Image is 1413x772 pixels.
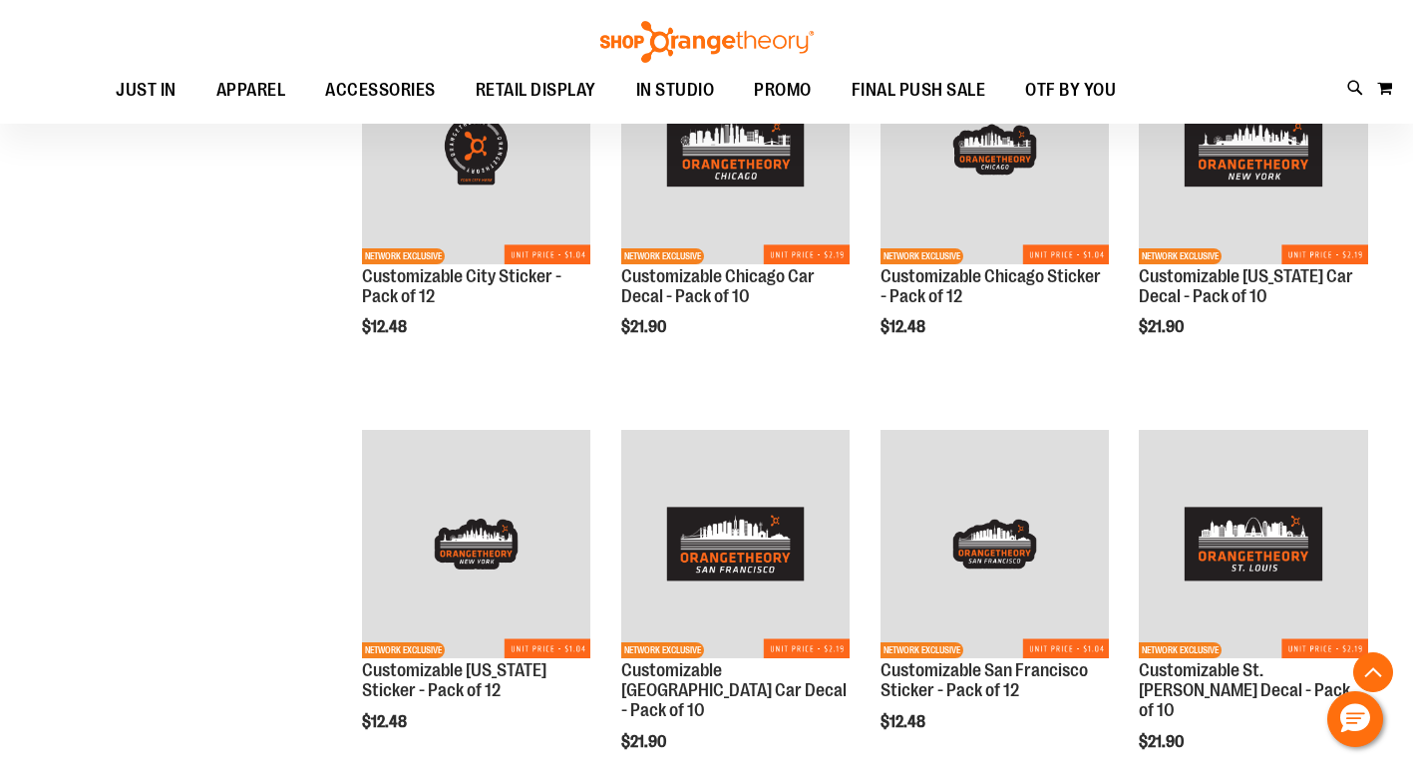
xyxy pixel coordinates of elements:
[881,266,1101,306] a: Customizable Chicago Sticker - Pack of 12
[362,642,445,658] span: NETWORK EXCLUSIVE
[362,660,546,700] a: Customizable [US_STATE] Sticker - Pack of 12
[1139,318,1187,336] span: $21.90
[1353,652,1393,692] button: Back To Top
[476,68,596,113] span: RETAIL DISPLAY
[881,35,1109,263] img: Product image for Customizable Chicago Sticker - 12 PK
[881,430,1109,658] img: Product image for Customizable San Francisco Sticker - 12 PK
[362,318,410,336] span: $12.48
[621,35,850,263] img: Product image for Customizable Chicago Car Decal - 10 PK
[621,318,669,336] span: $21.90
[362,430,590,661] a: Product image for Customizable New York Sticker - 12 PKNETWORK EXCLUSIVE
[881,318,928,336] span: $12.48
[196,68,306,114] a: APPAREL
[1139,248,1222,264] span: NETWORK EXCLUSIVE
[1139,430,1367,658] img: Product image for Customizable St. Louis Car Decal - 10 PK
[621,430,850,658] img: Product image for Customizable San Francisco Car Decal - 10 PK
[1139,733,1187,751] span: $21.90
[325,68,436,113] span: ACCESSORIES
[881,713,928,731] span: $12.48
[362,248,445,264] span: NETWORK EXCLUSIVE
[362,266,561,306] a: Customizable City Sticker - Pack of 12
[881,35,1109,266] a: Product image for Customizable Chicago Sticker - 12 PKNETWORK EXCLUSIVE
[1139,642,1222,658] span: NETWORK EXCLUSIVE
[1139,35,1367,263] img: Product image for Customizable New York Car Decal - 10 PK
[352,25,600,387] div: product
[852,68,986,113] span: FINAL PUSH SALE
[362,713,410,731] span: $12.48
[1139,266,1353,306] a: Customizable [US_STATE] Car Decal - Pack of 10
[832,68,1006,114] a: FINAL PUSH SALE
[1005,68,1136,114] a: OTF BY YOU
[754,68,812,113] span: PROMO
[1025,68,1116,113] span: OTF BY YOU
[621,35,850,266] a: Product image for Customizable Chicago Car Decal - 10 PKNETWORK EXCLUSIVE
[456,68,616,113] a: RETAIL DISPLAY
[116,68,177,113] span: JUST IN
[881,430,1109,661] a: Product image for Customizable San Francisco Sticker - 12 PKNETWORK EXCLUSIVE
[362,430,590,658] img: Product image for Customizable New York Sticker - 12 PK
[1129,25,1377,387] div: product
[621,266,815,306] a: Customizable Chicago Car Decal - Pack of 10
[362,35,590,263] img: Product image for Customizable City Sticker - 12 PK
[1139,35,1367,266] a: Product image for Customizable New York Car Decal - 10 PKNETWORK EXCLUSIVE
[1327,691,1383,747] button: Hello, have a question? Let’s chat.
[621,642,704,658] span: NETWORK EXCLUSIVE
[621,248,704,264] span: NETWORK EXCLUSIVE
[881,248,963,264] span: NETWORK EXCLUSIVE
[96,68,196,114] a: JUST IN
[734,68,832,114] a: PROMO
[305,68,456,114] a: ACCESSORIES
[621,660,847,720] a: Customizable [GEOGRAPHIC_DATA] Car Decal - Pack of 10
[871,25,1119,387] div: product
[216,68,286,113] span: APPAREL
[621,733,669,751] span: $21.90
[597,21,817,63] img: Shop Orangetheory
[1139,660,1350,720] a: Customizable St. [PERSON_NAME] Decal - Pack of 10
[616,68,735,114] a: IN STUDIO
[881,660,1088,700] a: Customizable San Francisco Sticker - Pack of 12
[1139,430,1367,661] a: Product image for Customizable St. Louis Car Decal - 10 PKNETWORK EXCLUSIVE
[636,68,715,113] span: IN STUDIO
[362,35,590,266] a: Product image for Customizable City Sticker - 12 PKNETWORK EXCLUSIVE
[621,430,850,661] a: Product image for Customizable San Francisco Car Decal - 10 PKNETWORK EXCLUSIVE
[881,642,963,658] span: NETWORK EXCLUSIVE
[611,25,860,387] div: product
